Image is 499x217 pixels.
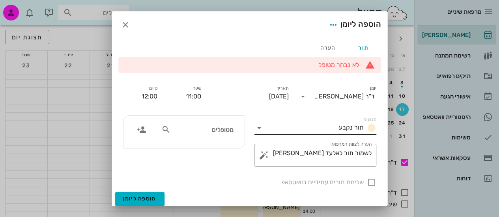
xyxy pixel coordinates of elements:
[192,85,201,91] label: שעה
[314,93,375,100] div: ד"ר [PERSON_NAME]
[149,85,157,91] label: סיום
[363,117,376,123] label: סטטוס
[123,195,157,202] span: הוספה ליומן
[370,85,376,91] label: יומן
[326,18,381,32] div: הוספה ליומן
[346,38,381,57] div: תור
[330,141,371,147] label: הערה לצוות המרפאה
[339,124,364,131] span: תור נקבע
[298,90,376,103] div: יומןד"ר [PERSON_NAME]
[134,61,359,69] li: לא נבחר מטופל
[115,192,164,206] button: הוספה ליומן
[310,38,346,57] div: הערה
[254,122,376,134] div: סטטוסתור נקבע
[276,85,289,91] label: תאריך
